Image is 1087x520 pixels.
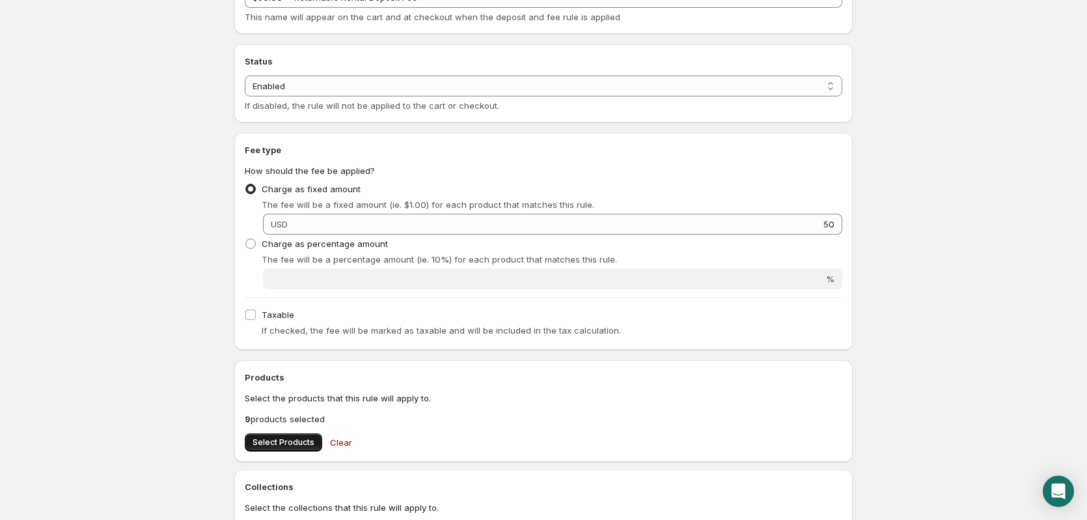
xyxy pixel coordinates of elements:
[245,55,842,68] h2: Status
[330,436,352,449] span: Clear
[322,429,360,455] button: Clear
[245,412,842,426] p: products selected
[245,12,620,22] span: This name will appear on the cart and at checkout when the deposit and fee rule is applied
[245,392,842,405] p: Select the products that this rule will apply to.
[262,238,388,249] span: Charge as percentage amount
[245,371,842,384] h2: Products
[262,310,294,320] span: Taxable
[245,414,251,424] b: 9
[262,184,361,194] span: Charge as fixed amount
[262,199,594,210] span: The fee will be a fixed amount (ie. $1.00) for each product that matches this rule.
[245,501,842,514] p: Select the collections that this rule will apply to.
[245,433,322,452] button: Select Products
[245,100,499,111] span: If disabled, the rule will not be applied to the cart or checkout.
[1043,476,1074,507] div: Open Intercom Messenger
[826,274,834,284] span: %
[262,253,842,266] p: The fee will be a percentage amount (ie. 10%) for each product that matches this rule.
[262,325,621,336] span: If checked, the fee will be marked as taxable and will be included in the tax calculation.
[253,437,314,448] span: Select Products
[245,480,842,493] h2: Collections
[271,219,288,229] span: USD
[245,143,842,156] h2: Fee type
[245,166,375,176] span: How should the fee be applied?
